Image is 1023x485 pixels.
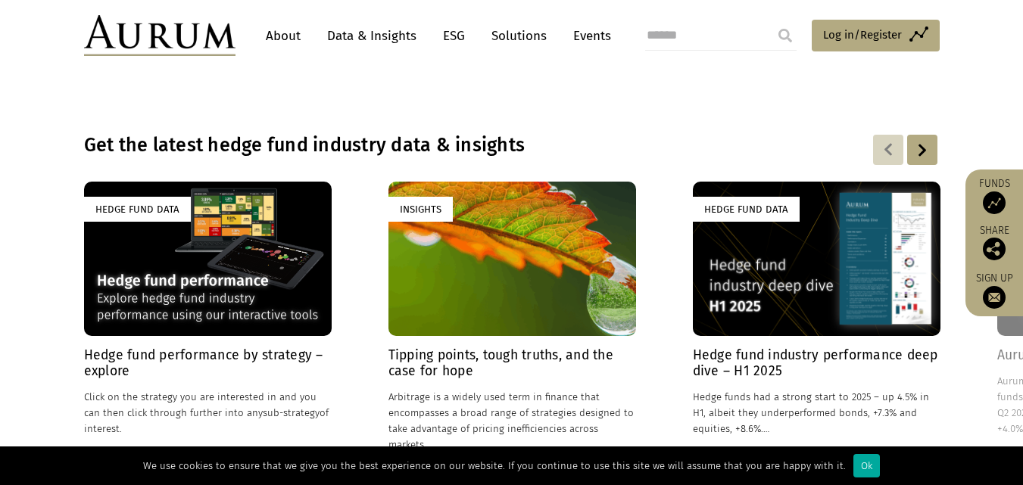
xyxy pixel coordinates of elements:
[973,177,1015,214] a: Funds
[812,20,940,51] a: Log in/Register
[693,389,940,437] p: Hedge funds had a strong start to 2025 – up 4.5% in H1, albeit they underperformed bonds, +7.3% a...
[693,197,800,222] div: Hedge Fund Data
[435,22,473,50] a: ESG
[388,182,636,452] a: Insights Tipping points, tough truths, and the case for hope Arbitrage is a widely used term in f...
[484,22,554,50] a: Solutions
[853,454,880,477] div: Ok
[84,197,191,222] div: Hedge Fund Data
[84,134,744,157] h3: Get the latest hedge fund industry data & insights
[84,389,332,437] p: Click on the strategy you are interested in and you can then click through further into any of in...
[84,182,332,452] a: Hedge Fund Data Hedge fund performance by strategy – explore Click on the strategy you are intere...
[693,347,940,379] h4: Hedge fund industry performance deep dive – H1 2025
[823,26,902,44] span: Log in/Register
[263,407,320,418] span: sub-strategy
[84,15,235,56] img: Aurum
[983,191,1006,214] img: Access Funds
[566,22,611,50] a: Events
[84,347,332,379] h4: Hedge fund performance by strategy – explore
[973,272,1015,309] a: Sign up
[388,197,453,222] div: Insights
[973,225,1015,260] div: Share
[983,286,1006,309] img: Sign up to our newsletter
[388,347,636,379] h4: Tipping points, tough truths, and the case for hope
[693,182,940,452] a: Hedge Fund Data Hedge fund industry performance deep dive – H1 2025 Hedge funds had a strong star...
[770,20,800,51] input: Submit
[388,389,636,453] p: Arbitrage is a widely used term in finance that encompasses a broad range of strategies designed ...
[258,22,308,50] a: About
[983,238,1006,260] img: Share this post
[320,22,424,50] a: Data & Insights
